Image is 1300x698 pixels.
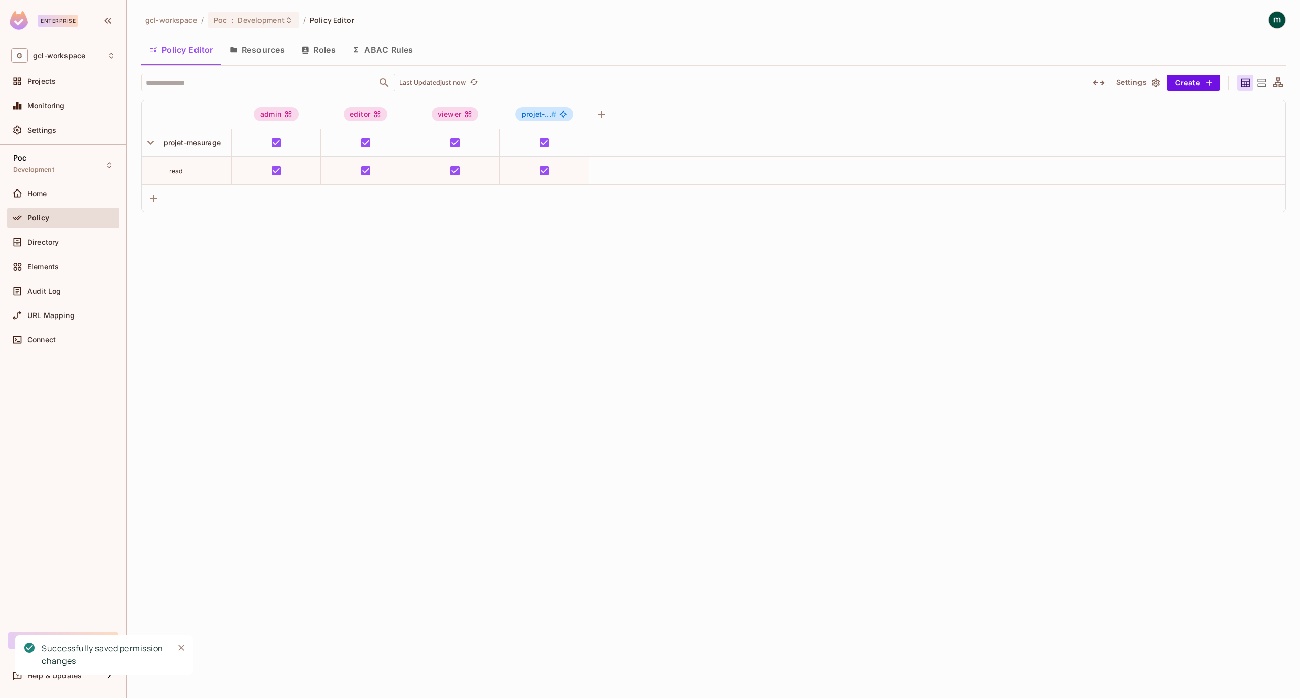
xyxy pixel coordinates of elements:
button: refresh [468,77,480,89]
span: # [551,110,556,118]
span: read [169,167,183,175]
span: projet-mesurage#proprietaire [515,107,573,121]
span: Poc [13,154,26,162]
span: G [11,48,28,63]
span: Development [13,166,54,174]
span: : [231,16,234,24]
div: editor [344,107,387,121]
div: admin [254,107,299,121]
span: Connect [27,336,56,344]
li: / [303,15,306,25]
span: projet-mesurage [159,138,221,147]
span: Development [238,15,284,25]
span: the active workspace [145,15,197,25]
button: Roles [293,37,344,62]
span: Audit Log [27,287,61,295]
button: Resources [221,37,293,62]
span: Policy Editor [310,15,354,25]
span: Projects [27,77,56,85]
button: Close [174,640,189,655]
span: Workspace: gcl-workspace [33,52,85,60]
button: Open [377,76,392,90]
span: URL Mapping [27,311,75,320]
span: projet-... [522,110,556,118]
button: Settings [1112,75,1163,91]
li: / [201,15,204,25]
span: Policy [27,214,49,222]
button: Create [1167,75,1220,91]
span: refresh [470,78,478,88]
div: Enterprise [38,15,78,27]
button: Policy Editor [141,37,221,62]
img: SReyMgAAAABJRU5ErkJggg== [10,11,28,30]
span: Click to refresh data [466,77,480,89]
button: ABAC Rules [344,37,421,62]
span: Poc [214,15,227,25]
span: Settings [27,126,56,134]
div: viewer [432,107,478,121]
img: mathieu h [1269,12,1285,28]
div: Successfully saved permission changes [42,642,166,668]
p: Last Updated just now [399,79,466,87]
span: Monitoring [27,102,65,110]
span: Home [27,189,47,198]
span: Directory [27,238,59,246]
span: Elements [27,263,59,271]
